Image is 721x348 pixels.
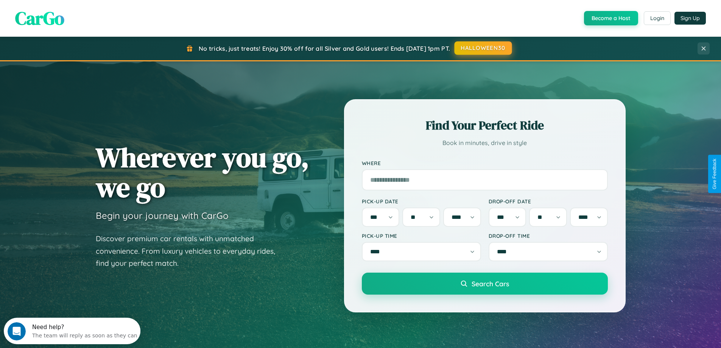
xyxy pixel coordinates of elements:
[362,160,608,166] label: Where
[96,233,285,270] p: Discover premium car rentals with unmatched convenience. From luxury vehicles to everyday rides, ...
[472,279,509,288] span: Search Cars
[362,198,481,204] label: Pick-up Date
[584,11,638,25] button: Become a Host
[712,159,717,189] div: Give Feedback
[362,137,608,148] p: Book in minutes, drive in style
[96,142,309,202] h1: Wherever you go, we go
[96,210,229,221] h3: Begin your journey with CarGo
[3,3,141,24] div: Open Intercom Messenger
[362,233,481,239] label: Pick-up Time
[362,273,608,295] button: Search Cars
[15,6,64,31] span: CarGo
[644,11,671,25] button: Login
[489,198,608,204] label: Drop-off Date
[362,117,608,134] h2: Find Your Perfect Ride
[28,6,134,12] div: Need help?
[199,45,450,52] span: No tricks, just treats! Enjoy 30% off for all Silver and Gold users! Ends [DATE] 1pm PT.
[455,41,512,55] button: HALLOWEEN30
[28,12,134,20] div: The team will reply as soon as they can
[674,12,706,25] button: Sign Up
[489,233,608,239] label: Drop-off Time
[8,322,26,340] iframe: Intercom live chat
[4,318,140,344] iframe: Intercom live chat discovery launcher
